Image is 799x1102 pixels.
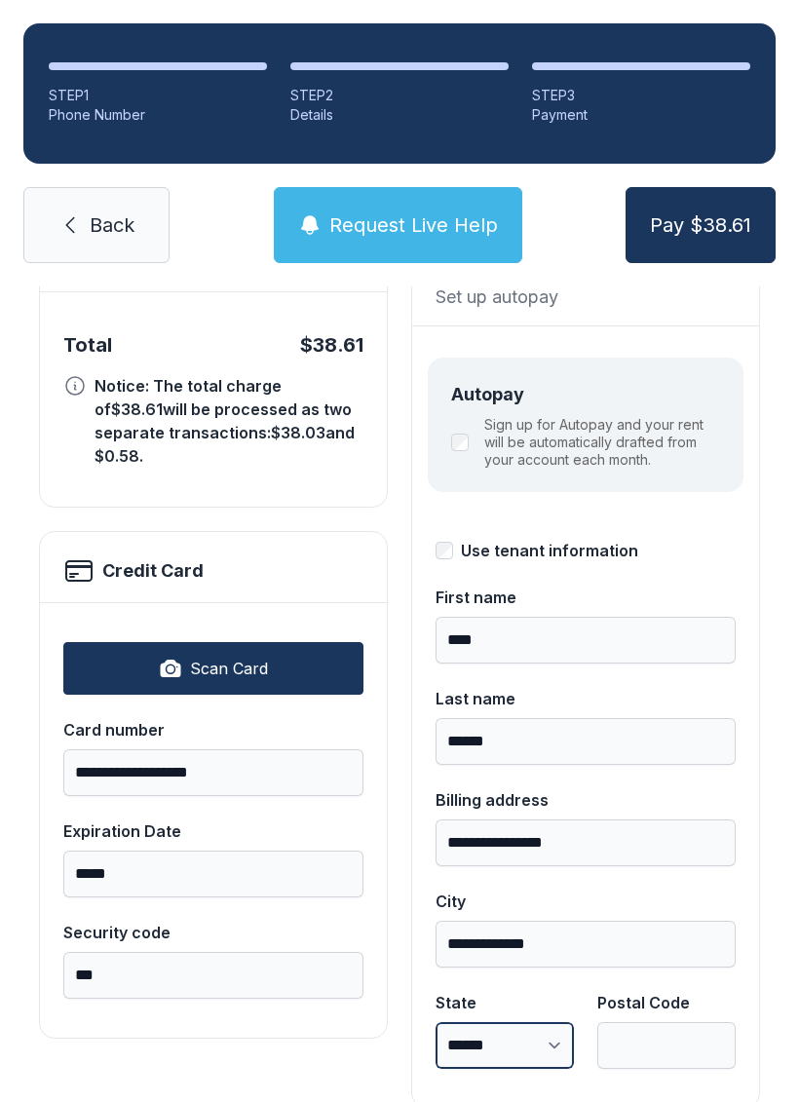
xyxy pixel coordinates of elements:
input: Billing address [436,819,736,866]
input: City [436,921,736,968]
div: STEP 1 [49,86,267,105]
div: Autopay [451,381,720,408]
div: Billing address [436,788,736,812]
div: City [436,890,736,913]
div: Card number [63,718,363,741]
div: Details [290,105,509,125]
input: Expiration Date [63,851,363,897]
div: STEP 2 [290,86,509,105]
div: Postal Code [597,991,736,1014]
input: Card number [63,749,363,796]
div: Set up autopay [436,284,736,310]
div: State [436,991,574,1014]
div: Last name [436,687,736,710]
span: Scan Card [190,657,268,680]
input: First name [436,617,736,664]
select: State [436,1022,574,1069]
input: Postal Code [597,1022,736,1069]
div: STEP 3 [532,86,750,105]
div: First name [436,586,736,609]
span: Request Live Help [329,211,498,239]
div: Expiration Date [63,819,363,843]
div: $38.61 [300,331,363,359]
div: Payment [532,105,750,125]
input: Last name [436,718,736,765]
span: Back [90,211,134,239]
div: Phone Number [49,105,267,125]
div: Security code [63,921,363,944]
div: Use tenant information [461,539,638,562]
span: Pay $38.61 [650,211,751,239]
div: Notice: The total charge of $38.61 will be processed as two separate transactions: $38.03 and $0.... [95,374,363,468]
h2: Credit Card [102,557,204,585]
div: Total [63,331,112,359]
label: Sign up for Autopay and your rent will be automatically drafted from your account each month. [484,416,720,469]
input: Security code [63,952,363,999]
